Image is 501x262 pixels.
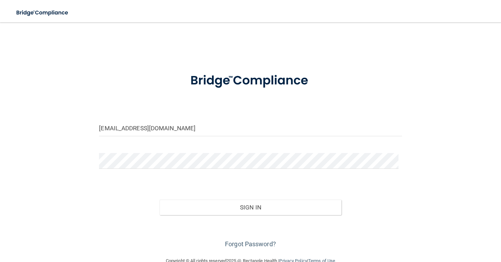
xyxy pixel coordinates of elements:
img: bridge_compliance_login_screen.278c3ca4.svg [10,6,75,20]
button: Sign In [160,200,341,215]
a: Forgot Password? [225,240,276,248]
img: bridge_compliance_login_screen.278c3ca4.svg [177,64,324,97]
input: Email [99,120,402,136]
